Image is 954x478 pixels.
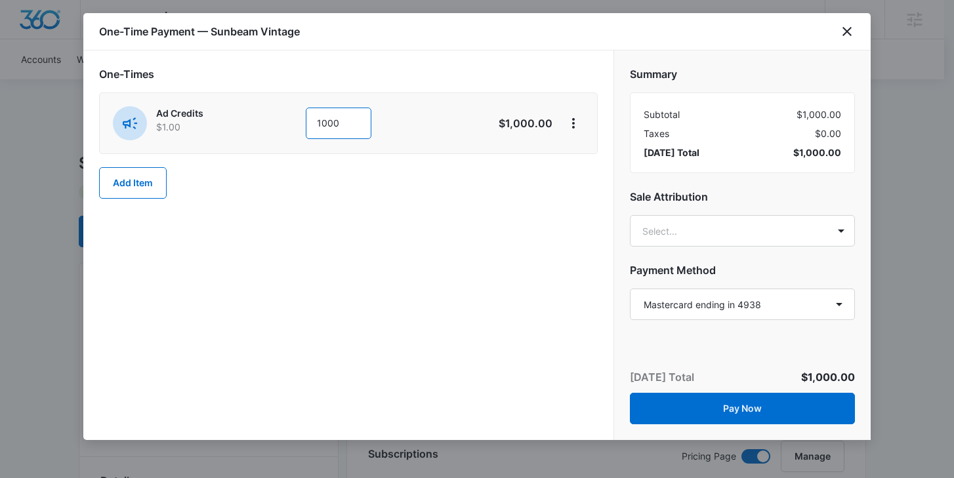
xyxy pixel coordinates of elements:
[35,76,46,87] img: tab_domain_overview_orange.svg
[99,167,167,199] button: Add Item
[839,24,855,39] button: close
[156,120,269,134] p: $1.00
[491,115,552,131] p: $1,000.00
[306,108,371,139] input: 1
[34,34,144,45] div: Domain: [DOMAIN_NAME]
[21,34,31,45] img: website_grey.svg
[99,66,598,82] h2: One-Times
[630,66,855,82] h2: Summary
[644,127,669,140] span: Taxes
[644,146,699,159] span: [DATE] Total
[99,24,300,39] h1: One-Time Payment — Sunbeam Vintage
[644,108,680,121] span: Subtotal
[630,189,855,205] h2: Sale Attribution
[644,108,841,121] div: $1,000.00
[815,127,841,140] span: $0.00
[21,21,31,31] img: logo_orange.svg
[630,393,855,424] button: Pay Now
[131,76,141,87] img: tab_keywords_by_traffic_grey.svg
[156,106,269,120] p: Ad Credits
[801,370,855,384] span: $1,000.00
[793,146,841,159] span: $1,000.00
[145,77,221,86] div: Keywords by Traffic
[37,21,64,31] div: v 4.0.25
[563,113,584,134] button: View More
[50,77,117,86] div: Domain Overview
[630,262,855,278] h2: Payment Method
[630,369,694,385] p: [DATE] Total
